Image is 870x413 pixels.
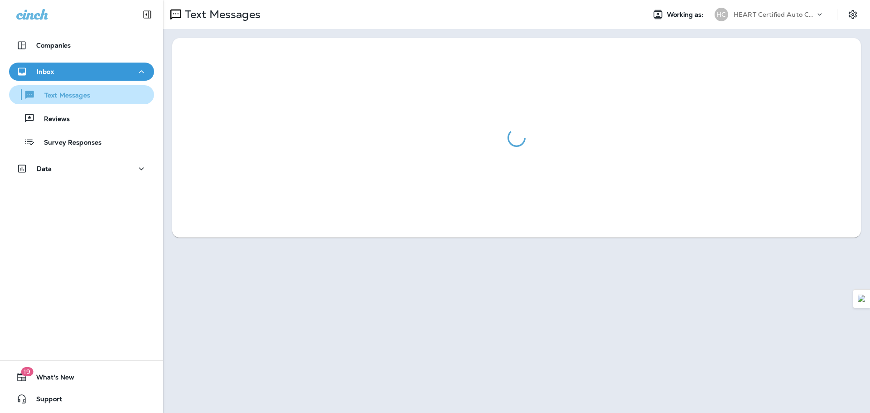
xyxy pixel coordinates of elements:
button: 19What's New [9,368,154,386]
button: Support [9,390,154,408]
p: Text Messages [35,92,90,100]
button: Collapse Sidebar [135,5,160,24]
button: Inbox [9,63,154,81]
button: Reviews [9,109,154,128]
button: Settings [845,6,861,23]
span: Support [27,395,62,406]
button: Companies [9,36,154,54]
img: Detect Auto [858,295,866,303]
p: Inbox [37,68,54,75]
p: Survey Responses [35,139,101,147]
span: What's New [27,374,74,384]
p: Companies [36,42,71,49]
button: Data [9,160,154,178]
button: Survey Responses [9,132,154,151]
span: Working as: [667,11,706,19]
button: Text Messages [9,85,154,104]
p: Reviews [35,115,70,124]
span: 19 [21,367,33,376]
p: Data [37,165,52,172]
p: HEART Certified Auto Care [734,11,815,18]
div: HC [715,8,728,21]
p: Text Messages [181,8,261,21]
